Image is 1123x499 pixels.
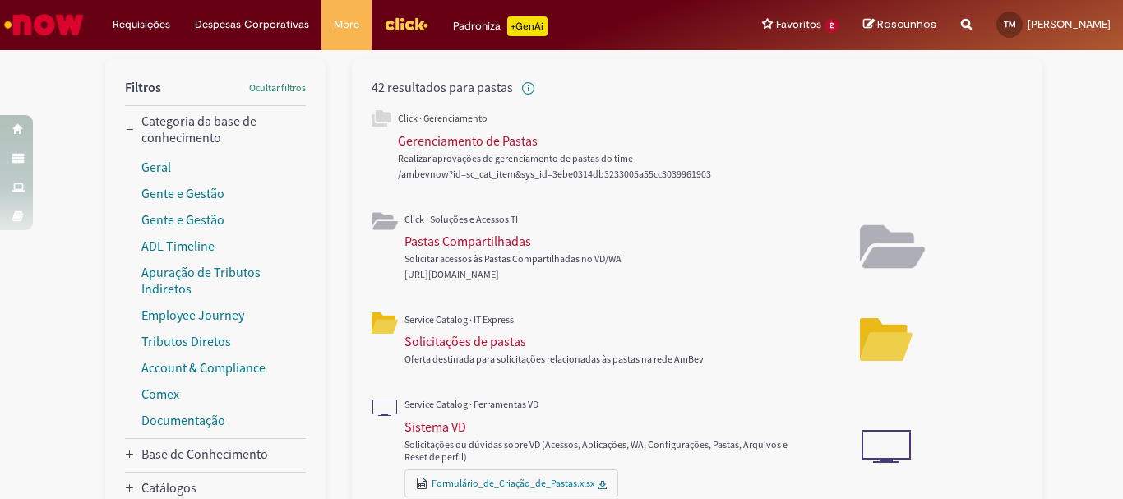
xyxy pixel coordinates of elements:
div: Padroniza [453,16,548,36]
span: Favoritos [776,16,821,33]
span: Despesas Corporativas [195,16,309,33]
span: Requisições [113,16,170,33]
span: [PERSON_NAME] [1028,17,1111,31]
img: click_logo_yellow_360x200.png [384,12,428,36]
span: More [334,16,359,33]
p: +GenAi [507,16,548,36]
span: 2 [825,19,839,33]
span: Rascunhos [877,16,936,32]
img: ServiceNow [2,8,86,41]
span: TM [1004,19,1016,30]
a: Rascunhos [863,17,936,33]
